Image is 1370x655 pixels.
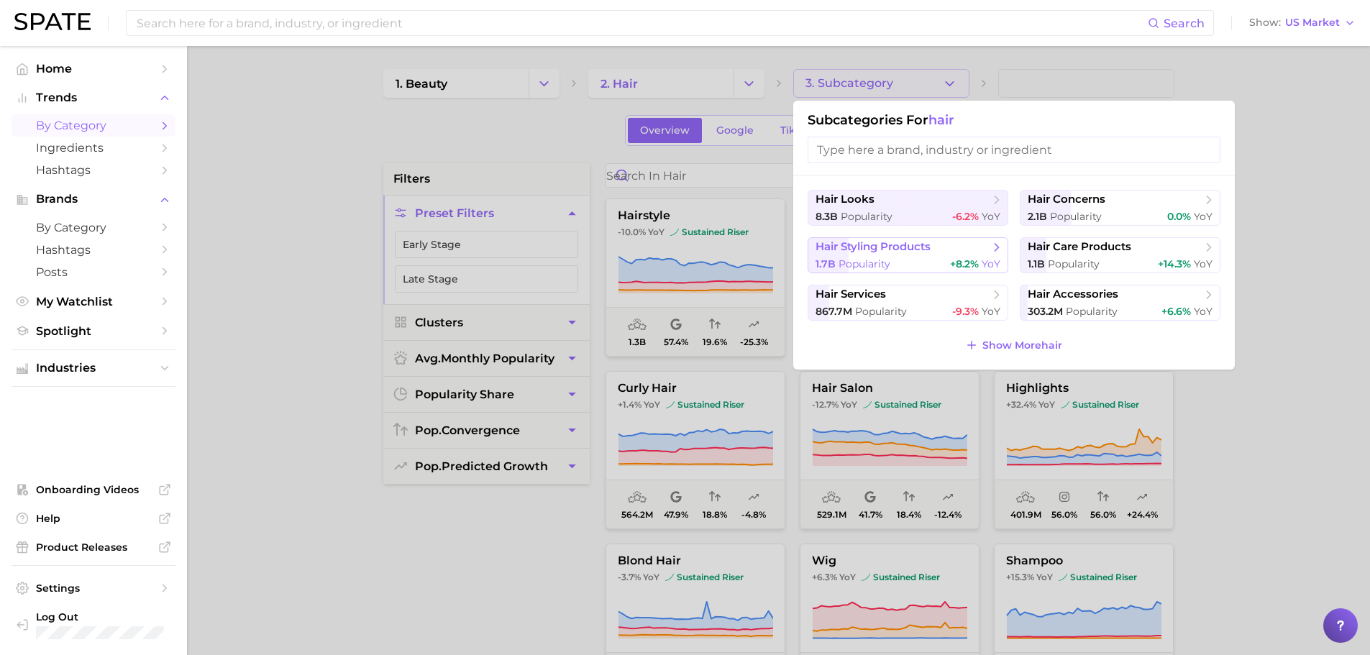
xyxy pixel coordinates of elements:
span: Industries [36,362,151,375]
span: hair accessories [1028,288,1118,301]
span: hair styling products [816,240,931,254]
span: -9.3% [952,305,979,318]
span: Hashtags [36,163,151,177]
a: Help [12,508,175,529]
span: Spotlight [36,324,151,338]
a: Settings [12,577,175,599]
span: Popularity [839,257,890,270]
span: +6.6% [1161,305,1191,318]
button: hair accessories303.2m Popularity+6.6% YoY [1020,285,1220,321]
span: Popularity [1048,257,1100,270]
button: Trends [12,87,175,109]
span: YoY [1194,210,1213,223]
span: 303.2m [1028,305,1063,318]
span: Brands [36,193,151,206]
span: Log Out [36,610,164,623]
a: by Category [12,114,175,137]
span: Help [36,512,151,525]
button: hair concerns2.1b Popularity0.0% YoY [1020,190,1220,226]
a: Product Releases [12,536,175,558]
a: Posts [12,261,175,283]
button: hair care products1.1b Popularity+14.3% YoY [1020,237,1220,273]
span: Ingredients [36,141,151,155]
input: Type here a brand, industry or ingredient [808,137,1220,163]
span: YoY [982,305,1000,318]
span: Show More hair [982,339,1062,352]
a: Ingredients [12,137,175,159]
a: Hashtags [12,159,175,181]
button: ShowUS Market [1246,14,1359,32]
span: YoY [982,257,1000,270]
span: Product Releases [36,541,151,554]
span: 1.7b [816,257,836,270]
span: -6.2% [952,210,979,223]
span: 1.1b [1028,257,1045,270]
span: 0.0% [1167,210,1191,223]
span: Show [1249,19,1281,27]
button: Brands [12,188,175,210]
input: Search here for a brand, industry, or ingredient [135,11,1148,35]
span: +8.2% [950,257,979,270]
a: My Watchlist [12,290,175,313]
img: SPATE [14,13,91,30]
button: Industries [12,357,175,379]
span: by Category [36,119,151,132]
a: Spotlight [12,320,175,342]
span: by Category [36,221,151,234]
a: Onboarding Videos [12,479,175,500]
span: hair looks [816,193,874,206]
span: hair services [816,288,886,301]
span: YoY [1194,305,1213,318]
button: hair styling products1.7b Popularity+8.2% YoY [808,237,1008,273]
span: hair concerns [1028,193,1105,206]
button: Show Morehair [962,335,1066,355]
span: Home [36,62,151,75]
span: US Market [1285,19,1340,27]
span: hair care products [1028,240,1131,254]
a: by Category [12,216,175,239]
button: hair services867.7m Popularity-9.3% YoY [808,285,1008,321]
a: Hashtags [12,239,175,261]
span: My Watchlist [36,295,151,308]
span: Popularity [1050,210,1102,223]
span: 8.3b [816,210,838,223]
span: Hashtags [36,243,151,257]
span: Popularity [1066,305,1118,318]
span: Trends [36,91,151,104]
a: Log out. Currently logged in with e-mail ashley.yukech@ros.com. [12,606,175,643]
button: hair looks8.3b Popularity-6.2% YoY [808,190,1008,226]
span: +14.3% [1158,257,1191,270]
span: Search [1164,17,1205,30]
span: Settings [36,582,151,595]
span: YoY [982,210,1000,223]
span: hair [928,112,954,128]
a: Home [12,58,175,80]
span: Posts [36,265,151,279]
span: Onboarding Videos [36,483,151,496]
span: Popularity [841,210,892,223]
h1: Subcategories for [808,112,1220,128]
span: 2.1b [1028,210,1047,223]
span: Popularity [855,305,907,318]
span: 867.7m [816,305,852,318]
span: YoY [1194,257,1213,270]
